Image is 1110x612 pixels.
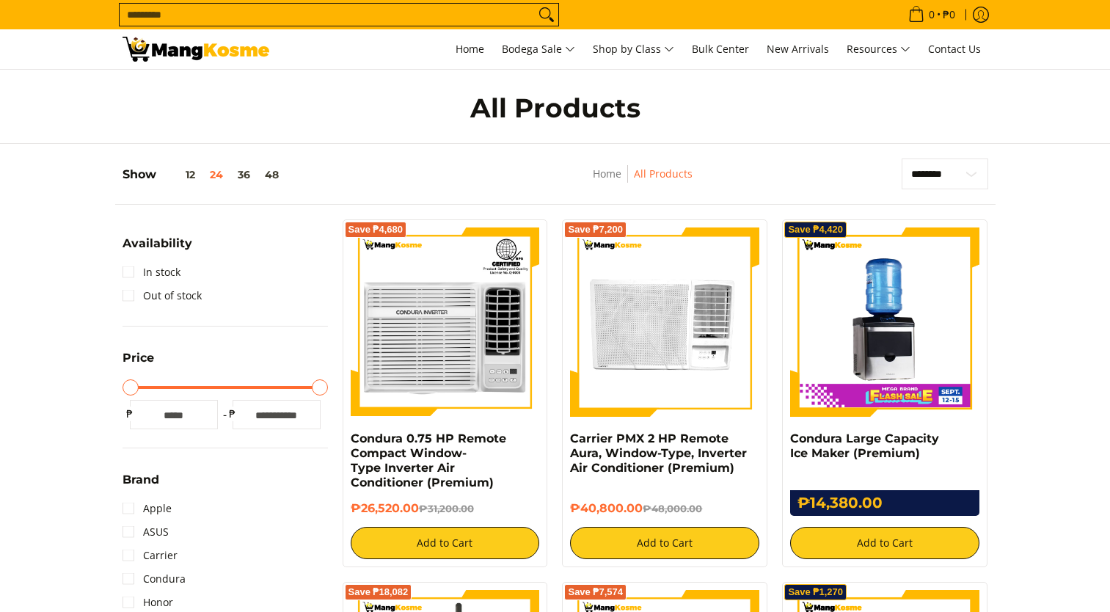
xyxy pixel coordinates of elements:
[123,261,180,284] a: In stock
[123,167,286,182] h5: Show
[593,40,674,59] span: Shop by Class
[448,29,492,69] a: Home
[790,527,979,559] button: Add to Cart
[570,227,759,417] img: Carrier PMX 2 HP Remote Aura, Window-Type, Inverter Air Conditioner (Premium)
[788,588,843,597] span: Save ₱1,270
[788,225,843,234] span: Save ₱4,420
[351,431,506,489] a: Condura 0.75 HP Remote Compact Window-Type Inverter Air Conditioner (Premium)
[284,29,988,69] nav: Main Menu
[123,238,192,261] summary: Open
[790,431,939,460] a: Condura Large Capacity Ice Maker (Premium)
[123,407,137,421] span: ₱
[123,520,169,544] a: ASUS
[123,474,159,497] summary: Open
[568,588,623,597] span: Save ₱7,574
[790,227,979,417] img: Condura Large Capacity Ice Maker (Premium)
[225,407,240,421] span: ₱
[494,29,583,69] a: Bodega Sale
[684,29,756,69] a: Bulk Center
[269,92,841,125] h1: All Products
[123,352,154,364] span: Price
[941,10,957,20] span: ₱0
[634,167,693,181] a: All Products
[847,40,910,59] span: Resources
[258,169,286,181] button: 48
[123,474,159,486] span: Brand
[585,29,682,69] a: Shop by Class
[495,165,790,198] nav: Breadcrumbs
[156,169,202,181] button: 12
[123,284,202,307] a: Out of stock
[570,501,759,516] h6: ₱40,800.00
[593,167,621,181] a: Home
[535,4,558,26] button: Search
[927,10,937,20] span: 0
[928,42,981,56] span: Contact Us
[570,431,747,475] a: Carrier PMX 2 HP Remote Aura, Window-Type, Inverter Air Conditioner (Premium)
[839,29,918,69] a: Resources
[456,42,484,56] span: Home
[123,37,269,62] img: All Products - Home Appliances Warehouse Sale l Mang Kosme | Page 3
[230,169,258,181] button: 36
[759,29,836,69] a: New Arrivals
[570,527,759,559] button: Add to Cart
[568,225,623,234] span: Save ₱7,200
[502,40,575,59] span: Bodega Sale
[767,42,829,56] span: New Arrivals
[351,527,540,559] button: Add to Cart
[790,490,979,516] h6: ₱14,380.00
[123,544,178,567] a: Carrier
[123,238,192,249] span: Availability
[904,7,960,23] span: •
[123,497,172,520] a: Apple
[202,169,230,181] button: 24
[351,227,540,417] img: Condura 0.75 HP Remote Compact Window-Type Inverter Air Conditioner (Premium)
[348,588,409,597] span: Save ₱18,082
[123,352,154,375] summary: Open
[351,501,540,516] h6: ₱26,520.00
[921,29,988,69] a: Contact Us
[123,567,186,591] a: Condura
[419,503,474,514] del: ₱31,200.00
[348,225,404,234] span: Save ₱4,680
[643,503,702,514] del: ₱48,000.00
[692,42,749,56] span: Bulk Center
